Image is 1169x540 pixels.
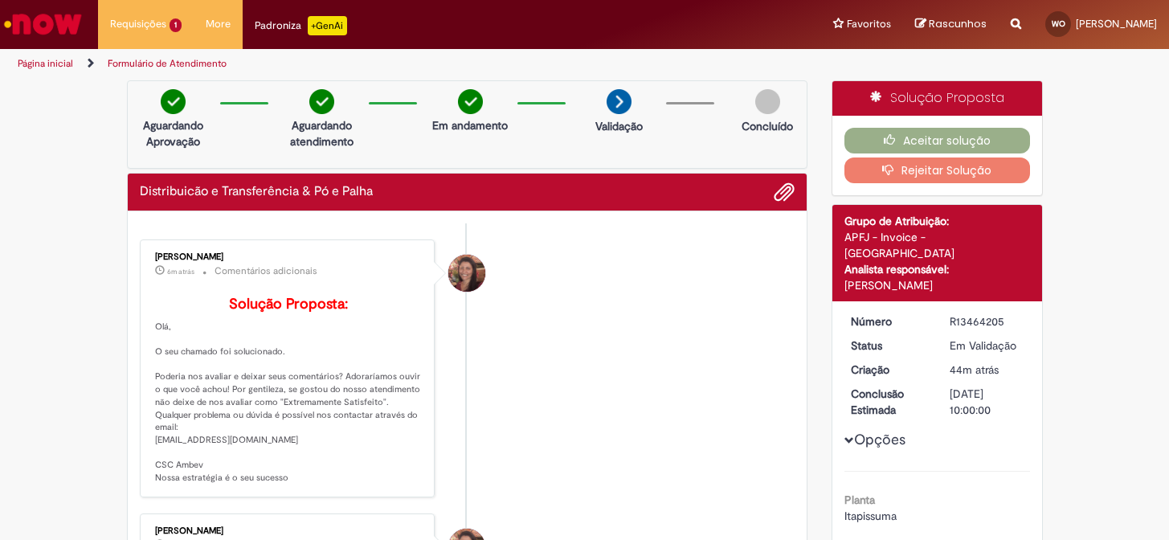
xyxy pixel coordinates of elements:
span: WO [1052,18,1065,29]
div: Em Validação [950,337,1024,354]
span: Itapissuma [844,509,897,523]
span: Rascunhos [929,16,987,31]
span: [PERSON_NAME] [1076,17,1157,31]
div: Analista responsável: [844,261,1030,277]
a: Formulário de Atendimento [108,57,227,70]
div: Padroniza [255,16,347,35]
div: Selma Rosa Resende Marques [448,255,485,292]
div: [DATE] 10:00:00 [950,386,1024,418]
dt: Número [839,313,938,329]
button: Rejeitar Solução [844,157,1030,183]
dt: Criação [839,362,938,378]
span: 6m atrás [167,267,194,276]
a: Rascunhos [915,17,987,32]
span: 1 [170,18,182,32]
button: Aceitar solução [844,128,1030,153]
img: ServiceNow [2,8,84,40]
h2: Distribuicão e Transferência & Pó e Palha Histórico de tíquete [140,185,373,199]
time: 29/08/2025 21:34:58 [167,267,194,276]
small: Comentários adicionais [215,264,317,278]
time: 29/08/2025 20:57:09 [950,362,999,377]
span: Requisições [110,16,166,32]
p: Em andamento [432,117,508,133]
p: +GenAi [308,16,347,35]
b: Planta [844,493,875,507]
span: More [206,16,231,32]
dt: Status [839,337,938,354]
p: Concluído [742,118,793,134]
span: 44m atrás [950,362,999,377]
div: [PERSON_NAME] [155,252,423,262]
img: arrow-next.png [607,89,632,114]
p: Aguardando atendimento [283,117,361,149]
div: R13464205 [950,313,1024,329]
ul: Trilhas de página [12,49,767,79]
button: Adicionar anexos [774,182,795,202]
a: Página inicial [18,57,73,70]
b: Solução Proposta: [229,295,348,313]
div: APFJ - Invoice - [GEOGRAPHIC_DATA] [844,229,1030,261]
p: Olá, O seu chamado foi solucionado. Poderia nos avaliar e deixar seus comentários? Adoraríamos ou... [155,297,423,485]
div: Solução Proposta [832,81,1042,116]
div: Grupo de Atribuição: [844,213,1030,229]
dt: Conclusão Estimada [839,386,938,418]
p: Validação [595,118,643,134]
div: [PERSON_NAME] [155,526,423,536]
img: check-circle-green.png [161,89,186,114]
span: Favoritos [847,16,891,32]
p: Aguardando Aprovação [134,117,212,149]
div: [PERSON_NAME] [844,277,1030,293]
img: check-circle-green.png [309,89,334,114]
img: check-circle-green.png [458,89,483,114]
img: img-circle-grey.png [755,89,780,114]
div: 29/08/2025 20:57:09 [950,362,1024,378]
